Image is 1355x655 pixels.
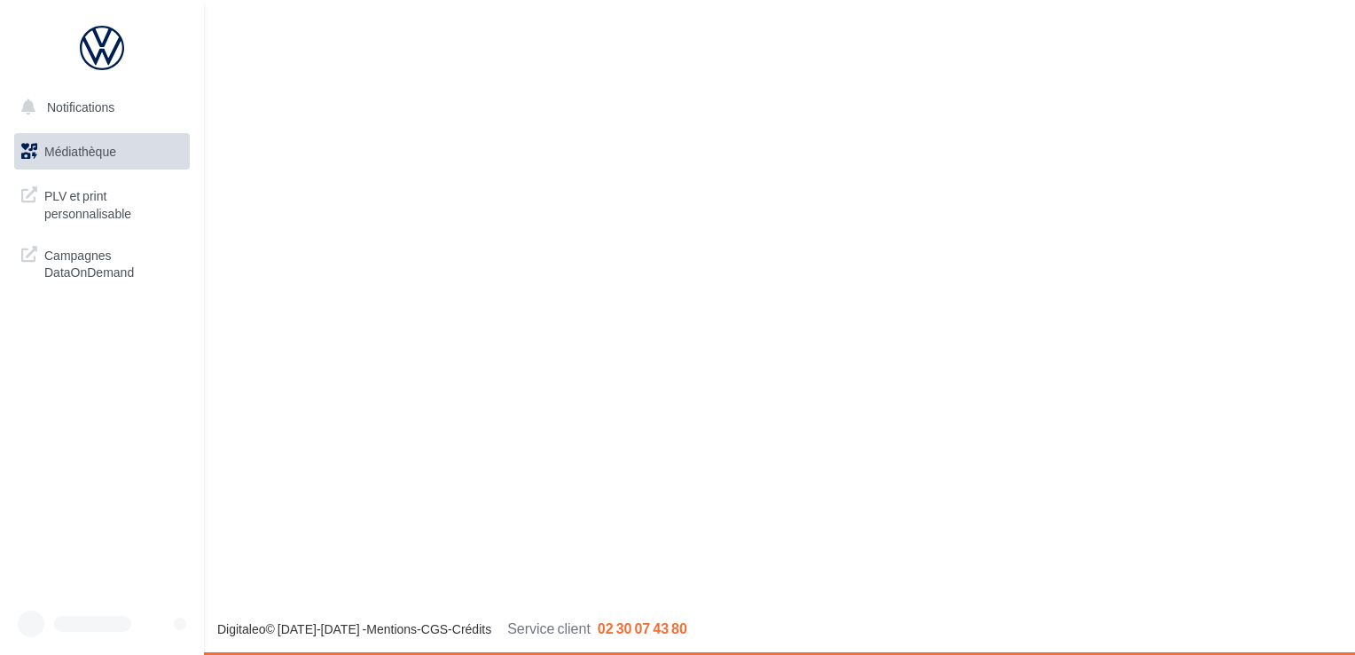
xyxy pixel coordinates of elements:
span: Notifications [47,99,114,114]
span: Service client [507,619,591,636]
a: Médiathèque [11,133,193,170]
span: © [DATE]-[DATE] - - - [217,621,687,636]
span: Campagnes DataOnDemand [44,243,183,281]
a: Crédits [452,621,491,636]
span: PLV et print personnalisable [44,184,183,222]
span: Médiathèque [44,144,116,159]
a: PLV et print personnalisable [11,177,193,229]
a: Digitaleo [217,621,265,636]
button: Notifications [11,89,186,126]
span: 02 30 07 43 80 [598,619,687,636]
a: CGS [421,621,448,636]
a: Campagnes DataOnDemand [11,236,193,288]
a: Mentions [366,621,417,636]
